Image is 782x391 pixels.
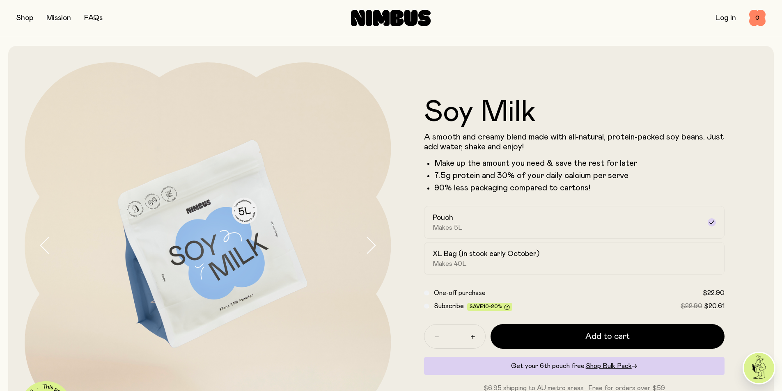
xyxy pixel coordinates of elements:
img: agent [744,353,774,383]
span: 10-20% [483,304,502,309]
p: 90% less packaging compared to cartons! [434,183,725,193]
a: Log In [715,14,736,22]
span: Makes 40L [433,260,467,268]
li: 7.5g protein and 30% of your daily calcium per serve [434,171,725,181]
span: Makes 5L [433,224,463,232]
span: Subscribe [434,303,464,309]
li: Make up the amount you need & save the rest for later [434,158,725,168]
h1: Soy Milk [424,98,725,127]
p: A smooth and creamy blend made with all-natural, protein-packed soy beans. Just add water, shake ... [424,132,725,152]
a: Mission [46,14,71,22]
span: $20.61 [704,303,725,309]
a: FAQs [84,14,103,22]
a: Shop Bulk Pack→ [586,363,638,369]
h2: Pouch [433,213,453,223]
span: $22.90 [681,303,702,309]
button: 0 [749,10,766,26]
span: Add to cart [585,331,630,342]
span: One-off purchase [434,290,486,296]
button: Add to cart [491,324,725,349]
div: Get your 6th pouch free. [424,357,725,375]
span: Shop Bulk Pack [586,363,632,369]
span: $22.90 [703,290,725,296]
span: Save [470,304,510,310]
h2: XL Bag (in stock early October) [433,249,539,259]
